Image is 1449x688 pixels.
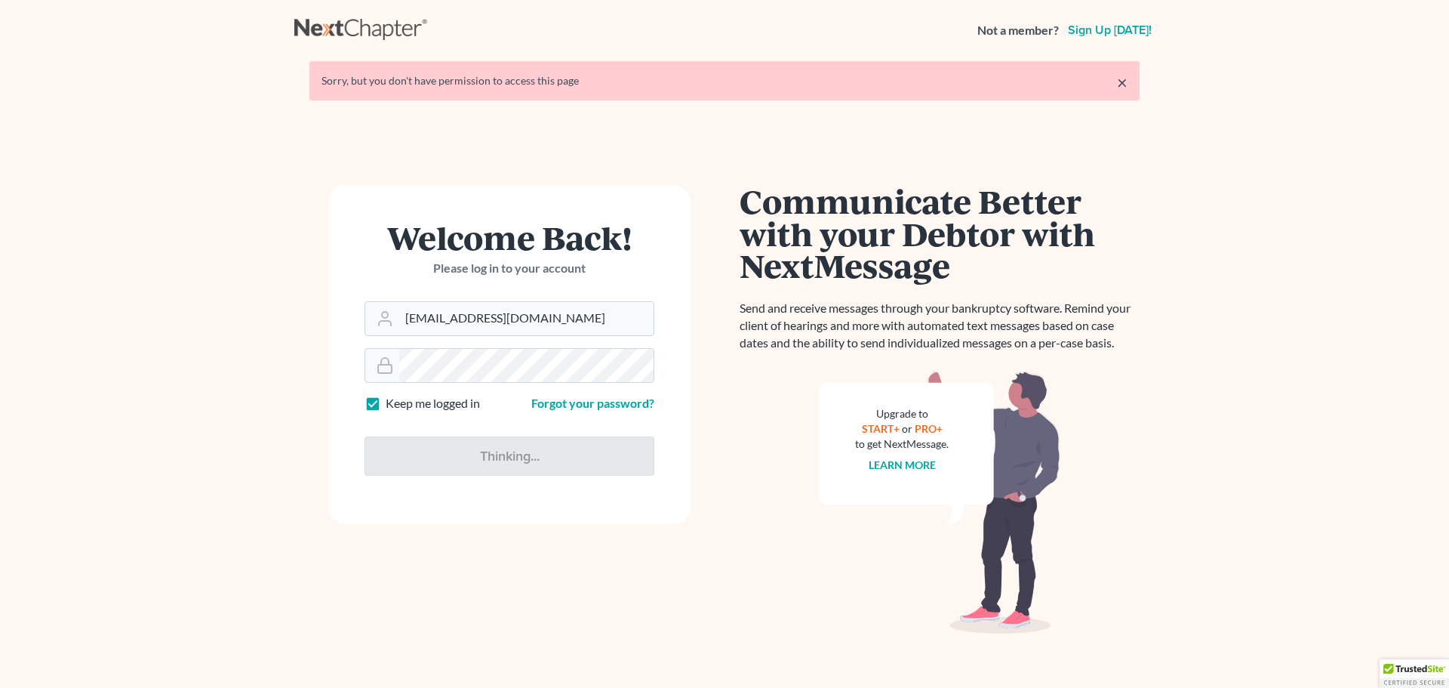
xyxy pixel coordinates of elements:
img: nextmessage_bg-59042aed3d76b12b5cd301f8e5b87938c9018125f34e5fa2b7a6b67550977c72.svg [819,370,1060,634]
p: Send and receive messages through your bankruptcy software. Remind your client of hearings and mo... [740,300,1140,352]
strong: Not a member? [977,22,1059,39]
a: PRO+ [915,422,943,435]
input: Thinking... [365,437,654,476]
span: or [902,422,912,435]
a: Sign up [DATE]! [1065,24,1155,36]
div: TrustedSite Certified [1380,659,1449,688]
div: Upgrade to [855,406,949,421]
div: to get NextMessage. [855,437,949,452]
p: Please log in to your account [365,260,654,277]
a: Learn more [869,458,936,471]
h1: Welcome Back! [365,221,654,254]
a: × [1117,73,1128,91]
a: Forgot your password? [531,396,654,410]
a: START+ [862,422,900,435]
input: Email Address [399,302,654,335]
div: Sorry, but you don't have permission to access this page [321,73,1128,88]
label: Keep me logged in [386,395,480,412]
h1: Communicate Better with your Debtor with NextMessage [740,185,1140,282]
